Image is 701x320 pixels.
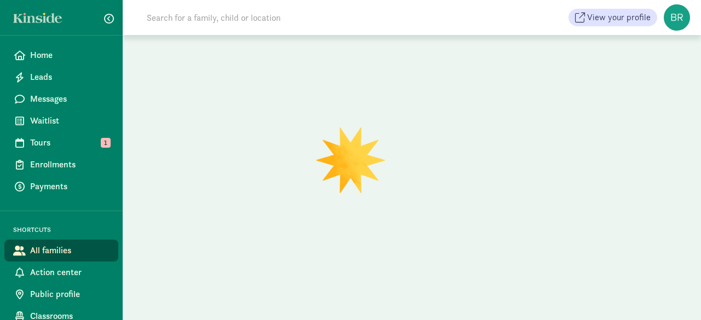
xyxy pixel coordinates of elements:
[4,240,118,261] a: All families
[4,154,118,176] a: Enrollments
[4,66,118,88] a: Leads
[30,180,110,193] span: Payments
[646,267,701,320] iframe: Chat Widget
[4,283,118,305] a: Public profile
[30,49,110,62] span: Home
[4,132,118,154] a: Tours 1
[4,44,118,66] a: Home
[30,288,110,301] span: Public profile
[140,7,447,28] input: Search for a family, child or location
[4,176,118,197] a: Payments
[30,136,110,149] span: Tours
[4,110,118,132] a: Waitlist
[30,266,110,279] span: Action center
[30,71,110,84] span: Leads
[30,92,110,106] span: Messages
[30,158,110,171] span: Enrollments
[101,138,111,148] span: 1
[30,114,110,127] span: Waitlist
[4,261,118,283] a: Action center
[4,88,118,110] a: Messages
[587,11,651,24] span: View your profile
[568,9,657,26] a: View your profile
[30,244,110,257] span: All families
